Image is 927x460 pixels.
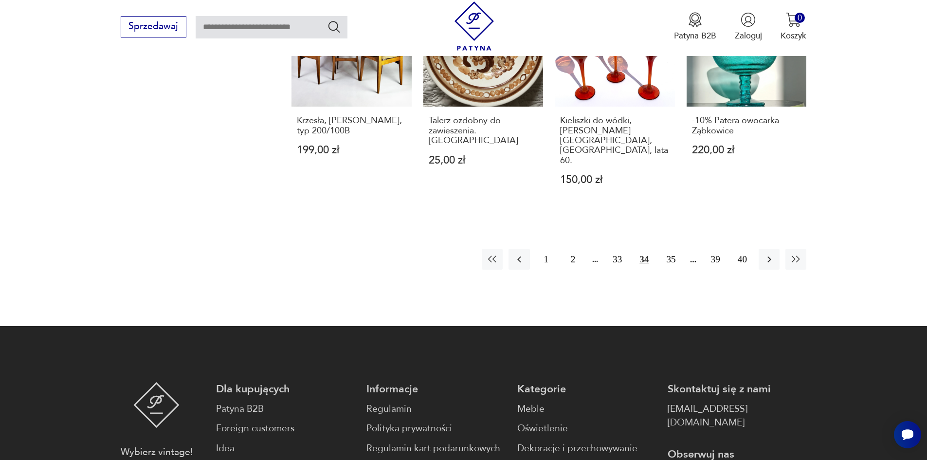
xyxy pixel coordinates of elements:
[781,30,806,41] p: Koszyk
[786,12,801,27] img: Ikona koszyka
[692,145,801,155] p: 220,00 zł
[560,175,670,185] p: 150,00 zł
[133,382,180,428] img: Patyna - sklep z meblami i dekoracjami vintage
[366,382,505,396] p: Informacje
[660,249,681,270] button: 35
[735,30,762,41] p: Zaloguj
[894,421,921,448] iframe: Smartsupp widget button
[517,422,656,436] a: Oświetlenie
[674,30,716,41] p: Patyna B2B
[781,12,806,41] button: 0Koszyk
[216,382,355,396] p: Dla kupujących
[327,19,341,34] button: Szukaj
[563,249,583,270] button: 2
[450,1,499,51] img: Patyna - sklep z meblami i dekoracjami vintage
[705,249,726,270] button: 39
[297,145,406,155] p: 199,00 zł
[732,249,753,270] button: 40
[517,402,656,416] a: Meble
[297,116,406,136] h3: Krzesła, [PERSON_NAME], typ 200/100B
[674,12,716,41] button: Patyna B2B
[668,402,806,430] a: [EMAIL_ADDRESS][DOMAIN_NAME]
[366,422,505,436] a: Polityka prywatności
[216,402,355,416] a: Patyna B2B
[366,442,505,456] a: Regulamin kart podarunkowych
[429,116,538,146] h3: Talerz ozdobny do zawieszenia. [GEOGRAPHIC_DATA]
[674,12,716,41] a: Ikona medaluPatyna B2B
[688,12,703,27] img: Ikona medalu
[366,402,505,416] a: Regulamin
[216,422,355,436] a: Foreign customers
[795,13,805,23] div: 0
[121,16,186,37] button: Sprzedawaj
[517,382,656,396] p: Kategorie
[735,12,762,41] button: Zaloguj
[634,249,654,270] button: 34
[560,116,670,166] h3: Kieliszki do wódki, [PERSON_NAME][GEOGRAPHIC_DATA], [GEOGRAPHIC_DATA], lata 60.
[692,116,801,136] h3: -10% Patera owocarka Ząbkowice
[216,442,355,456] a: Idea
[121,445,193,460] p: Wybierz vintage!
[536,249,557,270] button: 1
[668,382,806,396] p: Skontaktuj się z nami
[741,12,756,27] img: Ikonka użytkownika
[517,442,656,456] a: Dekoracje i przechowywanie
[121,23,186,31] a: Sprzedawaj
[607,249,628,270] button: 33
[429,155,538,166] p: 25,00 zł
